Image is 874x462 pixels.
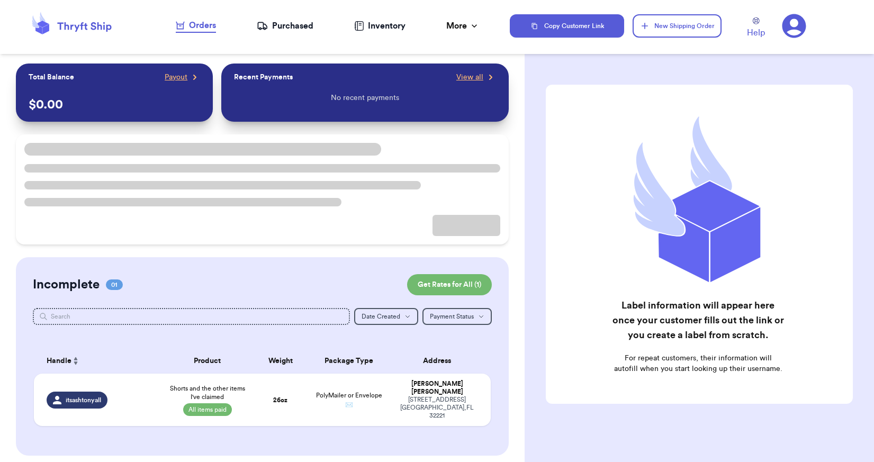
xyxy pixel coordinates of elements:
[273,397,287,403] strong: 26 oz
[331,93,399,103] p: No recent payments
[446,20,480,32] div: More
[183,403,232,416] span: All items paid
[354,20,406,32] a: Inventory
[362,313,400,320] span: Date Created
[456,72,496,83] a: View all
[354,308,418,325] button: Date Created
[456,72,483,83] span: View all
[316,392,382,408] span: PolyMailer or Envelope ✉️
[66,396,101,404] span: itsashtonyall
[168,384,247,401] span: Shorts and the other items I've claimed
[510,14,624,38] button: Copy Customer Link
[33,276,100,293] h2: Incomplete
[106,279,123,290] span: 01
[234,72,293,83] p: Recent Payments
[29,72,74,83] p: Total Balance
[308,348,390,374] th: Package Type
[253,348,308,374] th: Weight
[165,72,187,83] span: Payout
[47,356,71,367] span: Handle
[611,298,785,342] h2: Label information will appear here once your customer fills out the link or you create a label fr...
[397,396,478,420] div: [STREET_ADDRESS] [GEOGRAPHIC_DATA] , FL 32221
[633,14,722,38] button: New Shipping Order
[407,274,492,295] button: Get Rates for All (1)
[257,20,313,32] a: Purchased
[165,72,200,83] a: Payout
[611,353,785,374] p: For repeat customers, their information will autofill when you start looking up their username.
[397,380,478,396] div: [PERSON_NAME] [PERSON_NAME]
[33,308,350,325] input: Search
[390,348,491,374] th: Address
[430,313,474,320] span: Payment Status
[747,17,765,39] a: Help
[422,308,492,325] button: Payment Status
[161,348,253,374] th: Product
[29,96,200,113] p: $ 0.00
[176,19,216,32] div: Orders
[176,19,216,33] a: Orders
[747,26,765,39] span: Help
[71,355,80,367] button: Sort ascending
